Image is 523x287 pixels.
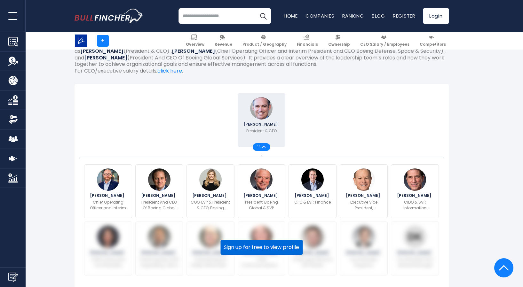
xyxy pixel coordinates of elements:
[80,47,123,55] b: [PERSON_NAME]
[404,168,426,191] img: Dana Deasy
[301,168,324,191] img: Brian West
[301,226,324,248] img: Brett C. Gerry
[8,115,18,124] img: Ownership
[191,199,230,211] p: COO, EVP & President & CEO, Boeing Commercial Airplanes
[186,221,234,275] a: Don Ruhmann [PERSON_NAME] Chief Aerospace Safety Officer Senior Vice President, Global Aerospace ...
[97,35,109,47] a: +
[135,221,183,275] a: Howard McKenzie [PERSON_NAME] Chief Engineer & EVP, Engineering, Test & Technology
[135,164,183,218] a: Chris Raymond [PERSON_NAME] President And CEO Of Boeing Global Services
[242,42,287,47] span: Product / Geography
[90,194,126,198] span: [PERSON_NAME]
[148,168,170,191] img: Chris Raymond
[84,54,127,61] b: [PERSON_NAME]
[295,194,331,198] span: [PERSON_NAME]
[340,221,388,275] a: David MacHuga [PERSON_NAME] Vice President, Programs
[397,194,433,198] span: [PERSON_NAME]
[192,251,228,255] span: [PERSON_NAME]
[346,194,382,198] span: [PERSON_NAME]
[250,97,273,120] img: Kelly Ortberg
[344,199,384,211] p: Executive Vice President, Government Operations, Global Public Policy & Corporate Strategy
[417,32,449,50] a: Competitors
[325,32,353,50] a: Ownership
[289,221,337,275] a: Brett C. Gerry [PERSON_NAME] Chief Legal Officer & EVP, Global Compliance
[391,221,439,275] a: David Klemes [PERSON_NAME] Vice President And General Manager
[238,164,286,218] a: Brendan Nelson [PERSON_NAME] President, Boeing Global & SVP
[75,41,449,68] p: This Boeing Company org chart highlights the company’s organizational structure and leadership te...
[199,226,222,248] img: Don Ruhmann
[139,199,179,211] p: President And CEO Of Boeing Global Services
[238,93,286,147] a: Kelly Ortberg [PERSON_NAME] President & CEO 14
[255,8,271,24] button: Search
[346,251,382,255] span: [PERSON_NAME]
[328,42,350,47] span: Ownership
[395,257,435,268] p: Vice President And General Manager
[199,168,222,191] img: Stephanie Pope
[242,199,281,211] p: President, Boeing Global & SVP
[220,240,303,255] button: Sign up for free to view profile
[258,145,262,149] span: 14
[294,32,321,50] a: Financials
[157,67,182,74] a: click here
[75,35,87,47] img: BA logo
[372,12,385,19] a: Blog
[148,226,170,248] img: Howard McKenzie
[141,251,177,255] span: [PERSON_NAME]
[305,12,335,19] a: Companies
[360,42,409,47] span: CEO Salary / Employees
[353,168,375,191] img: Jeff Shockey
[242,257,281,268] p: Chief Communications & Brand Officer & SVP, Communications
[97,226,119,248] img: Uma Amuluru
[295,251,331,255] span: [PERSON_NAME]
[97,168,119,191] img: Steve Parker
[172,47,215,55] b: [PERSON_NAME]
[404,226,426,248] img: David Klemes
[420,42,446,47] span: Competitors
[395,199,435,211] p: CIDO & SVP, Information Technology & Data Analytics
[393,12,416,19] a: Register
[139,257,179,268] p: Chief Engineer & EVP, Engineering, Test & Technology
[238,221,286,275] a: Ann M. Schmidt [PERSON_NAME] Chief Communications & Brand Officer & SVP, Communications
[246,128,277,134] p: President & CEO
[243,122,280,126] span: [PERSON_NAME]
[88,257,128,268] p: CHRO & Executive Vice President, Human Resources
[353,226,375,248] img: David MacHuga
[141,194,177,198] span: [PERSON_NAME]
[397,251,433,255] span: [PERSON_NAME]
[293,257,332,268] p: Chief Legal Officer & EVP, Global Compliance
[297,42,318,47] span: Financials
[75,9,143,23] img: bullfincher logo
[75,68,449,74] p: For CEO/executive salary details, .
[284,12,298,19] a: Home
[423,8,449,24] a: Login
[183,32,207,50] a: Overview
[391,164,439,218] a: Dana Deasy [PERSON_NAME] CIDO & SVP, Information Technology & Data Analytics
[192,194,228,198] span: [PERSON_NAME]
[88,199,128,211] p: Chief Operating Officer and Interim President and CEO Boeing Defense, Space & Security
[342,12,364,19] a: Ranking
[250,168,273,191] img: Brendan Nelson
[243,194,280,198] span: [PERSON_NAME]
[75,9,143,23] a: Go to homepage
[357,32,412,50] a: CEO Salary / Employees
[84,164,132,218] a: Steve Parker [PERSON_NAME] Chief Operating Officer and Interim President and CEO Boeing Defense, ...
[243,251,280,255] span: [PERSON_NAME]
[186,42,204,47] span: Overview
[215,42,232,47] span: Revenue
[340,164,388,218] a: Jeff Shockey [PERSON_NAME] Executive Vice President, Government Operations, Global Public Policy ...
[344,257,384,268] p: Vice President, Programs
[250,226,273,248] img: Ann M. Schmidt
[289,164,337,218] a: Brian West [PERSON_NAME] CFO & EVP, Finance
[240,32,289,50] a: Product / Geography
[191,257,230,268] p: Chief Aerospace Safety Officer Senior Vice President, Global Aerospace Safety
[186,164,234,218] a: Stephanie Pope [PERSON_NAME] COO, EVP & President & CEO, Boeing Commercial Airplanes
[212,32,235,50] a: Revenue
[84,221,132,275] a: Uma Amuluru [PERSON_NAME] CHRO & Executive Vice President, Human Resources
[294,199,331,205] p: CFO & EVP, Finance
[90,251,126,255] span: [PERSON_NAME]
